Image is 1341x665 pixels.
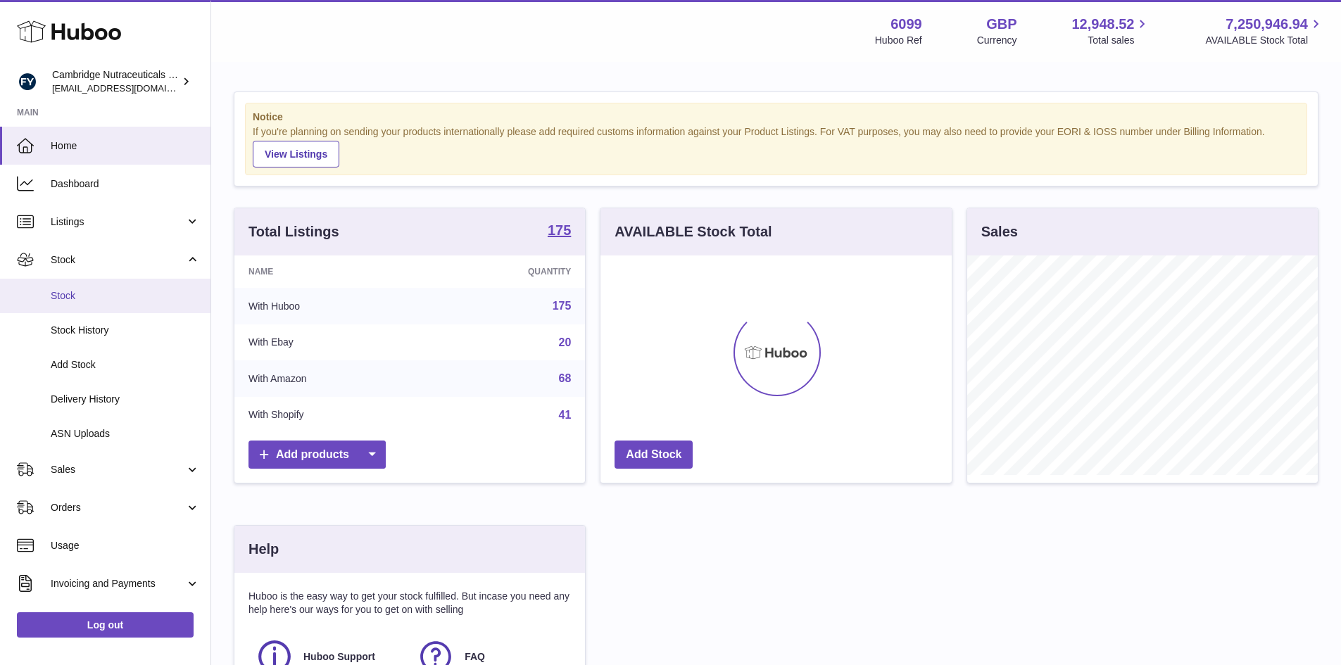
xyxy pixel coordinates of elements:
[253,141,339,167] a: View Listings
[890,15,922,34] strong: 6099
[51,253,185,267] span: Stock
[548,223,571,240] a: 175
[981,222,1018,241] h3: Sales
[51,577,185,590] span: Invoicing and Payments
[51,139,200,153] span: Home
[875,34,922,47] div: Huboo Ref
[1071,15,1150,47] a: 12,948.52 Total sales
[17,71,38,92] img: huboo@camnutra.com
[1205,34,1324,47] span: AVAILABLE Stock Total
[51,215,185,229] span: Listings
[977,34,1017,47] div: Currency
[559,336,572,348] a: 20
[1088,34,1150,47] span: Total sales
[51,358,200,372] span: Add Stock
[559,409,572,421] a: 41
[234,360,427,397] td: With Amazon
[52,68,179,95] div: Cambridge Nutraceuticals Ltd
[248,222,339,241] h3: Total Listings
[248,540,279,559] h3: Help
[51,324,200,337] span: Stock History
[51,393,200,406] span: Delivery History
[986,15,1016,34] strong: GBP
[615,222,772,241] h3: AVAILABLE Stock Total
[51,289,200,303] span: Stock
[1071,15,1134,34] span: 12,948.52
[51,463,185,476] span: Sales
[234,288,427,324] td: With Huboo
[248,590,571,616] p: Huboo is the easy way to get your stock fulfilled. But incase you need any help here's our ways f...
[253,110,1299,124] strong: Notice
[427,255,586,288] th: Quantity
[52,82,207,94] span: [EMAIL_ADDRESS][DOMAIN_NAME]
[303,650,375,664] span: Huboo Support
[465,650,485,664] span: FAQ
[234,324,427,361] td: With Ebay
[1205,15,1324,47] a: 7,250,946.94 AVAILABLE Stock Total
[553,300,572,312] a: 175
[559,372,572,384] a: 68
[17,612,194,638] a: Log out
[253,125,1299,167] div: If you're planning on sending your products internationally please add required customs informati...
[248,441,386,469] a: Add products
[51,539,200,552] span: Usage
[51,427,200,441] span: ASN Uploads
[615,441,693,469] a: Add Stock
[234,255,427,288] th: Name
[51,501,185,514] span: Orders
[548,223,571,237] strong: 175
[51,177,200,191] span: Dashboard
[1226,15,1308,34] span: 7,250,946.94
[234,397,427,433] td: With Shopify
